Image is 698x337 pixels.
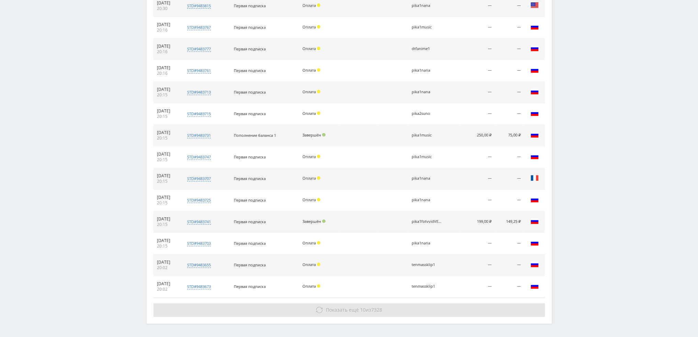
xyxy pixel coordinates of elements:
[234,154,266,159] span: Первая подписка
[157,222,178,227] div: 20:15
[302,240,316,245] span: Оплата
[187,284,211,289] div: std#9483673
[412,90,443,94] div: pika1nana
[412,219,443,224] div: pika1fotvvidVEO3
[157,49,178,55] div: 20:16
[302,219,321,224] span: Завершён
[530,260,539,268] img: rus.png
[157,195,178,200] div: [DATE]
[234,89,266,95] span: Первая подписка
[412,47,443,51] div: dtfanime1
[495,38,524,60] td: —
[317,111,320,115] span: Холд
[317,263,320,266] span: Холд
[530,174,539,182] img: fra.png
[326,306,382,313] span: из
[234,46,266,51] span: Первая подписка
[459,146,495,168] td: —
[302,89,316,94] span: Оплата
[302,262,316,267] span: Оплата
[459,82,495,103] td: —
[459,233,495,254] td: —
[317,68,320,72] span: Холд
[412,241,443,245] div: pika1nana
[187,89,211,95] div: std#9483713
[302,24,316,29] span: Оплата
[530,152,539,160] img: rus.png
[530,109,539,117] img: rus.png
[459,125,495,146] td: 250,00 ₽
[187,133,211,138] div: std#9483731
[157,0,178,6] div: [DATE]
[234,68,266,73] span: Первая подписка
[302,111,316,116] span: Оплата
[302,46,316,51] span: Оплата
[317,284,320,288] span: Холд
[317,25,320,28] span: Холд
[530,195,539,204] img: rus.png
[530,44,539,52] img: rus.png
[317,198,320,201] span: Холд
[157,287,178,292] div: 20:02
[317,155,320,158] span: Холд
[322,219,325,223] span: Подтвержден
[459,103,495,125] td: —
[317,3,320,7] span: Холд
[530,23,539,31] img: rus.png
[302,284,316,289] span: Оплата
[495,60,524,82] td: —
[187,262,211,268] div: std#9483655
[412,25,443,29] div: pika1music
[157,27,178,33] div: 20:16
[326,306,359,313] span: Показать ещё
[412,263,443,267] div: tenmassklip1
[157,157,178,163] div: 20:15
[157,87,178,92] div: [DATE]
[153,303,545,317] button: Показать ещё 10из7328
[157,238,178,243] div: [DATE]
[412,111,443,116] div: pika2suno
[495,168,524,190] td: —
[530,66,539,74] img: rus.png
[187,154,211,160] div: std#9483747
[530,131,539,139] img: rus.png
[495,211,524,233] td: 149,25 ₽
[157,152,178,157] div: [DATE]
[234,133,276,138] span: Пополнение баланса 1
[530,1,539,9] img: usa.png
[234,197,266,203] span: Первая подписка
[187,25,211,30] div: std#9483767
[530,239,539,247] img: rus.png
[187,46,211,52] div: std#9483777
[302,3,316,8] span: Оплата
[322,133,325,136] span: Подтвержден
[187,68,211,73] div: std#9483761
[187,176,211,181] div: std#9483707
[234,241,266,246] span: Первая подписка
[187,111,211,117] div: std#9483715
[157,179,178,184] div: 20:15
[234,176,266,181] span: Первая подписка
[495,82,524,103] td: —
[412,176,443,181] div: pika1nana
[234,284,266,289] span: Первая подписка
[157,71,178,76] div: 20:16
[157,173,178,179] div: [DATE]
[157,6,178,11] div: 20:30
[495,125,524,146] td: 75,00 ₽
[459,60,495,82] td: —
[495,276,524,298] td: —
[412,3,443,8] div: pika1nana
[157,135,178,141] div: 20:15
[412,198,443,202] div: pika1nana
[459,168,495,190] td: —
[495,233,524,254] td: —
[412,155,443,159] div: pika1music
[459,38,495,60] td: —
[495,190,524,211] td: —
[187,197,211,203] div: std#9483725
[157,200,178,206] div: 20:15
[234,111,266,116] span: Первая подписка
[187,241,211,246] div: std#9483703
[459,190,495,211] td: —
